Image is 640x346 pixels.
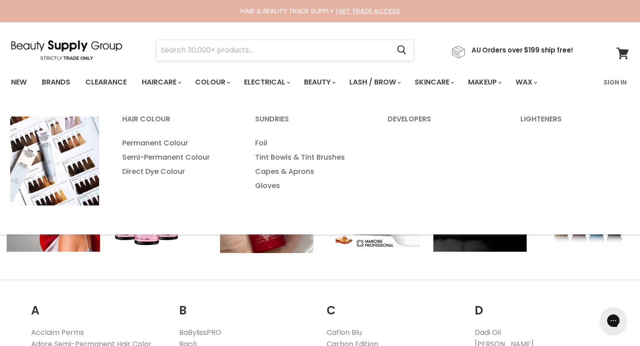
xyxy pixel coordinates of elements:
a: Haircare [135,73,187,92]
button: Search [390,40,413,60]
a: Tint Bowls & Tint Brushes [244,150,375,165]
a: New [4,73,33,92]
a: Lash / Brow [343,73,406,92]
a: Developers [376,112,508,134]
a: Capes & Aprons [244,165,375,179]
form: Product [156,40,414,61]
a: Hair Colour [111,112,242,134]
a: Dadi Oil [475,327,501,338]
ul: Main menu [111,136,242,179]
a: GET TRADE ACCESS [338,6,400,16]
ul: Main menu [244,136,375,193]
a: Electrical [237,73,296,92]
iframe: Gorgias live chat messenger [596,304,631,337]
a: Sign In [598,73,632,92]
a: Clearance [79,73,133,92]
input: Search [156,40,390,60]
ul: Main menu [4,69,572,95]
a: Direct Dye Colour [111,165,242,179]
a: Wax [509,73,543,92]
h2: B [179,290,314,320]
a: Caflon Blu [327,327,362,338]
a: Sundries [244,112,375,134]
a: BaBylissPRO [179,327,221,338]
h2: C [327,290,461,320]
a: Gloves [244,179,375,193]
a: Makeup [461,73,507,92]
a: Colour [188,73,236,92]
a: Beauty [297,73,341,92]
a: Semi-Permanent Colour [111,150,242,165]
h2: D [475,290,609,320]
a: Foil [244,136,375,150]
a: Brands [35,73,77,92]
a: Acclaim Perms [31,327,84,338]
a: Skincare [408,73,460,92]
h2: A [31,290,166,320]
a: Permanent Colour [111,136,242,150]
